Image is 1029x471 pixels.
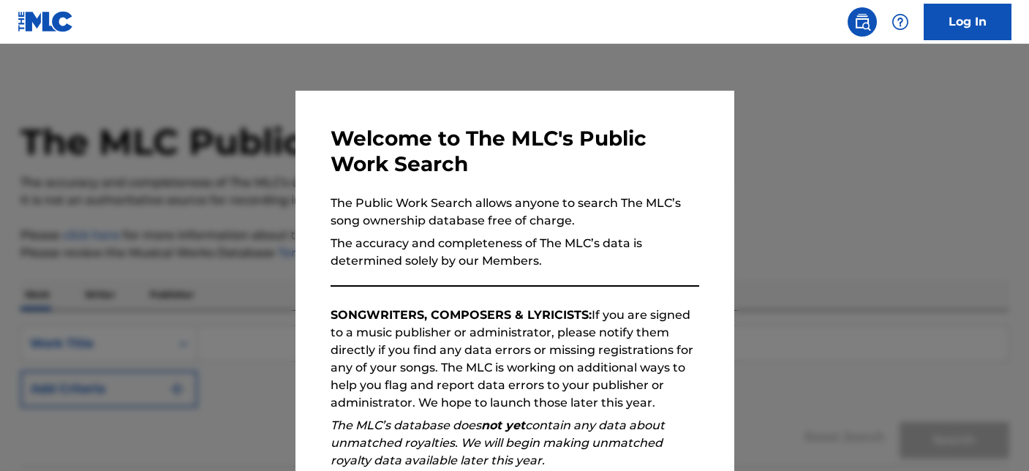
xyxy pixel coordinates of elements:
div: Help [886,7,915,37]
img: MLC Logo [18,11,74,32]
strong: SONGWRITERS, COMPOSERS & LYRICISTS: [331,308,592,322]
p: The Public Work Search allows anyone to search The MLC’s song ownership database free of charge. [331,195,699,230]
a: Log In [924,4,1011,40]
p: The accuracy and completeness of The MLC’s data is determined solely by our Members. [331,235,699,270]
h3: Welcome to The MLC's Public Work Search [331,126,699,177]
img: search [853,13,871,31]
em: The MLC’s database does contain any data about unmatched royalties. We will begin making unmatche... [331,418,665,467]
img: help [892,13,909,31]
strong: not yet [481,418,525,432]
p: If you are signed to a music publisher or administrator, please notify them directly if you find ... [331,306,699,412]
iframe: Chat Widget [956,401,1029,471]
a: Public Search [848,7,877,37]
